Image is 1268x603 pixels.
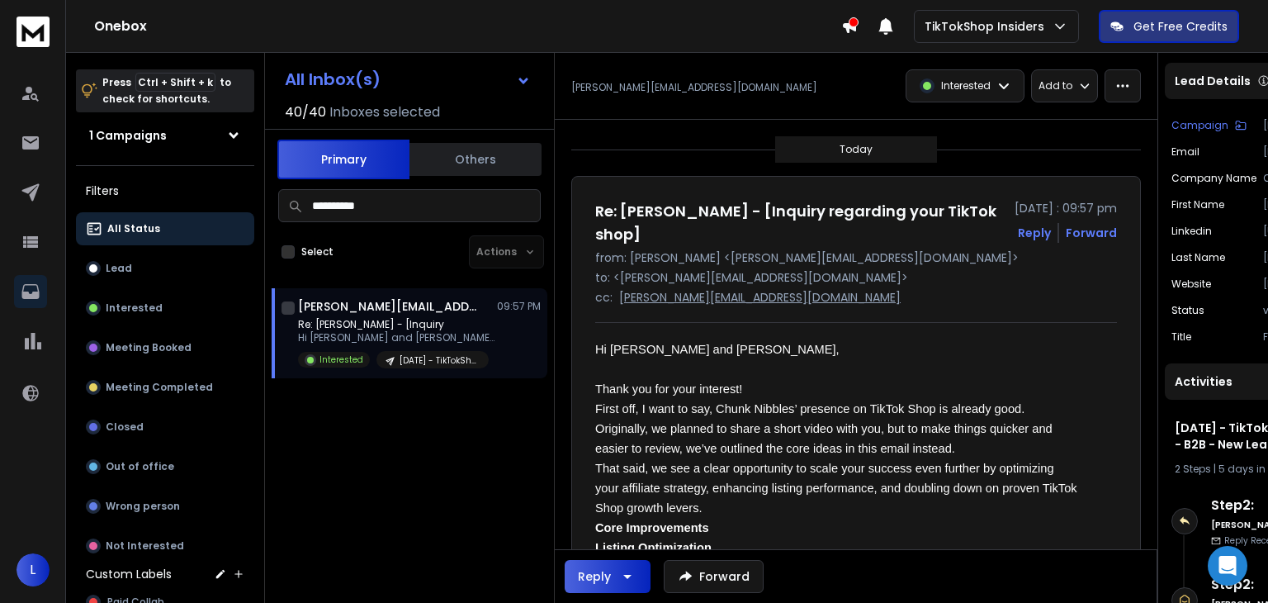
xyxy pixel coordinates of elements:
[595,462,1081,515] span: That said, we see a clear opportunity to scale your success even further by optimizing your affil...
[497,300,541,313] p: 09:57 PM
[298,318,496,331] p: Re: [PERSON_NAME] - [Inquiry
[76,529,254,563] button: Not Interested
[272,63,544,96] button: All Inbox(s)
[1171,304,1204,317] p: Status
[595,343,836,356] span: Hi [PERSON_NAME] and [PERSON_NAME]
[1099,10,1239,43] button: Get Free Credits
[409,141,542,178] button: Others
[17,17,50,47] img: logo
[94,17,841,36] h1: Onebox
[106,420,144,434] p: Closed
[1171,145,1199,159] p: Email
[1066,225,1117,241] div: Forward
[76,179,254,202] h3: Filters
[595,402,1024,415] span: First off, I want to say, Chunk Nibbles’ presence on TikTok Shop is already good.
[298,298,480,315] h1: [PERSON_NAME][EMAIL_ADDRESS][DOMAIN_NAME]
[76,252,254,285] button: Lead
[595,521,709,534] span: Core Improvements
[106,262,132,275] p: Lead
[1171,172,1256,185] p: Company Name
[595,289,613,306] p: cc:
[17,553,50,586] button: L
[319,354,363,366] p: Interested
[76,331,254,364] button: Meeting Booked
[1171,330,1191,344] p: title
[619,289,901,306] p: [PERSON_NAME][EMAIL_ADDRESS][DOMAIN_NAME]
[595,382,742,396] span: Thank you for your interest!
[285,102,326,122] span: 40 / 40
[840,143,873,156] p: Today
[941,79,991,93] p: Interested
[664,560,764,593] button: Forward
[76,119,254,152] button: 1 Campaigns
[571,81,817,94] p: [PERSON_NAME][EMAIL_ADDRESS][DOMAIN_NAME]
[329,102,440,122] h3: Inboxes selected
[1175,462,1211,476] span: 2 Steps
[89,127,167,144] h1: 1 Campaigns
[595,249,1117,266] p: from: [PERSON_NAME] <[PERSON_NAME][EMAIL_ADDRESS][DOMAIN_NAME]>
[1039,79,1072,93] p: Add to
[301,245,334,259] label: Select
[595,422,1056,455] span: Originally, we planned to share a short video with you, but to make things quicker and easier to ...
[106,301,163,315] p: Interested
[1015,200,1117,216] p: [DATE] : 09:57 pm
[298,331,496,344] p: Hi [PERSON_NAME] and [PERSON_NAME], Thank you
[1133,18,1228,35] p: Get Free Credits
[1175,73,1251,89] p: Lead Details
[86,566,172,582] h3: Custom Labels
[106,539,184,553] p: Not Interested
[1171,251,1225,264] p: Last Name
[76,411,254,444] button: Closed
[1171,119,1247,132] button: Campaign
[76,212,254,245] button: All Status
[400,354,479,367] p: [DATE] - TikTokShopInsiders - B2B - New Leads
[76,450,254,483] button: Out of office
[102,74,231,107] p: Press to check for shortcuts.
[106,460,174,473] p: Out of office
[836,343,840,356] span: ,
[76,371,254,404] button: Meeting Completed
[76,490,254,523] button: Wrong person
[595,200,1005,246] h1: Re: [PERSON_NAME] - [Inquiry regarding your TikTok shop]
[595,269,1117,286] p: to: <[PERSON_NAME][EMAIL_ADDRESS][DOMAIN_NAME]>
[1208,546,1247,586] div: Open Intercom Messenger
[595,541,712,554] span: Listing Optimization
[565,560,651,593] button: Reply
[1018,225,1051,241] button: Reply
[106,381,213,394] p: Meeting Completed
[106,341,192,354] p: Meeting Booked
[285,71,381,88] h1: All Inbox(s)
[1171,198,1224,211] p: First Name
[76,292,254,325] button: Interested
[1171,225,1212,238] p: linkedin
[578,568,611,585] div: Reply
[135,73,215,92] span: Ctrl + Shift + k
[277,140,409,179] button: Primary
[925,18,1051,35] p: TikTokShop Insiders
[1171,278,1211,291] p: website
[106,500,180,513] p: Wrong person
[1171,119,1228,132] p: Campaign
[107,222,160,235] p: All Status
